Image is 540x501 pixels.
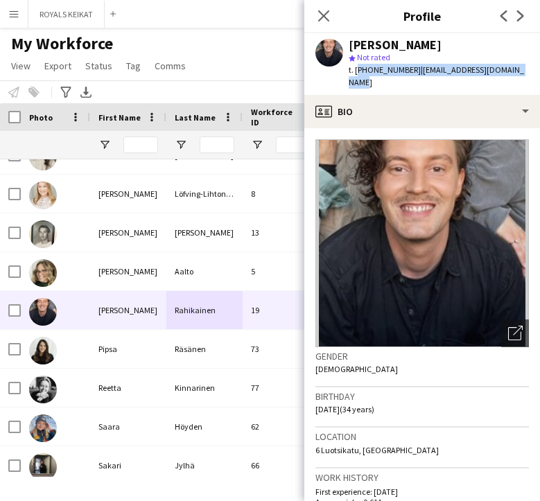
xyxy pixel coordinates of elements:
div: Kinnarinen [166,369,243,407]
div: [PERSON_NAME] [90,175,166,213]
div: Aalto [166,252,243,290]
span: [DEMOGRAPHIC_DATA] [315,364,398,374]
div: Löfving-Lihtonen [166,175,243,213]
button: Open Filter Menu [175,139,187,151]
a: Status [80,57,118,75]
span: Last Name [175,112,216,123]
h3: Gender [315,350,529,362]
p: First experience: [DATE] [315,486,529,497]
img: Crew avatar or photo [315,139,529,347]
img: Pete Rahikainen [29,298,57,326]
div: Open photos pop-in [501,319,529,347]
div: 73 [243,330,326,368]
span: t. [PHONE_NUMBER] [349,64,421,75]
div: Bio [304,95,540,128]
button: Open Filter Menu [98,139,111,151]
span: Photo [29,112,53,123]
a: Comms [149,57,191,75]
a: Tag [121,57,146,75]
div: 62 [243,407,326,446]
span: Export [44,60,71,72]
span: Workforce ID [251,107,301,128]
img: Saara Höyden [29,414,57,442]
h3: Birthday [315,390,529,403]
img: Reetta Kinnarinen [29,376,57,403]
img: Sakari Jylhä [29,453,57,481]
img: Nora Löfving-Lihtonen [29,182,57,209]
span: Status [85,60,112,72]
span: Tag [126,60,141,72]
span: View [11,60,31,72]
app-action-btn: Advanced filters [58,84,74,100]
div: 77 [243,369,326,407]
app-action-btn: Export XLSX [78,84,94,100]
img: Patrick Backman [29,220,57,248]
div: Räsänen [166,330,243,368]
div: Jylhä [166,446,243,484]
span: First Name [98,112,141,123]
h3: Profile [304,7,540,25]
div: 66 [243,446,326,484]
span: [DATE] (34 years) [315,404,374,414]
div: 19 [243,291,326,329]
a: Export [39,57,77,75]
h3: Location [315,430,529,443]
span: | [EMAIL_ADDRESS][DOMAIN_NAME] [349,64,524,87]
input: Last Name Filter Input [200,137,234,153]
input: First Name Filter Input [123,137,158,153]
div: Höyden [166,407,243,446]
button: Open Filter Menu [251,139,263,151]
div: 8 [243,175,326,213]
span: 6 Luotsikatu, [GEOGRAPHIC_DATA] [315,445,439,455]
a: View [6,57,36,75]
span: Not rated [357,52,390,62]
div: [PERSON_NAME] [166,213,243,252]
div: [PERSON_NAME] [349,39,442,51]
div: [PERSON_NAME] [90,291,166,329]
div: 13 [243,213,326,252]
div: [PERSON_NAME] [90,252,166,290]
img: Pipsa Räsänen [29,337,57,364]
div: Saara [90,407,166,446]
button: ROYALS KEIKAT [28,1,105,28]
div: Reetta [90,369,166,407]
input: Workforce ID Filter Input [276,137,317,153]
h3: Work history [315,471,529,484]
span: My Workforce [11,33,113,54]
div: 5 [243,252,326,290]
div: [PERSON_NAME] [90,213,166,252]
span: Comms [155,60,186,72]
div: Rahikainen [166,291,243,329]
div: Pipsa [90,330,166,368]
img: Pauliina Aalto [29,259,57,287]
div: Sakari [90,446,166,484]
